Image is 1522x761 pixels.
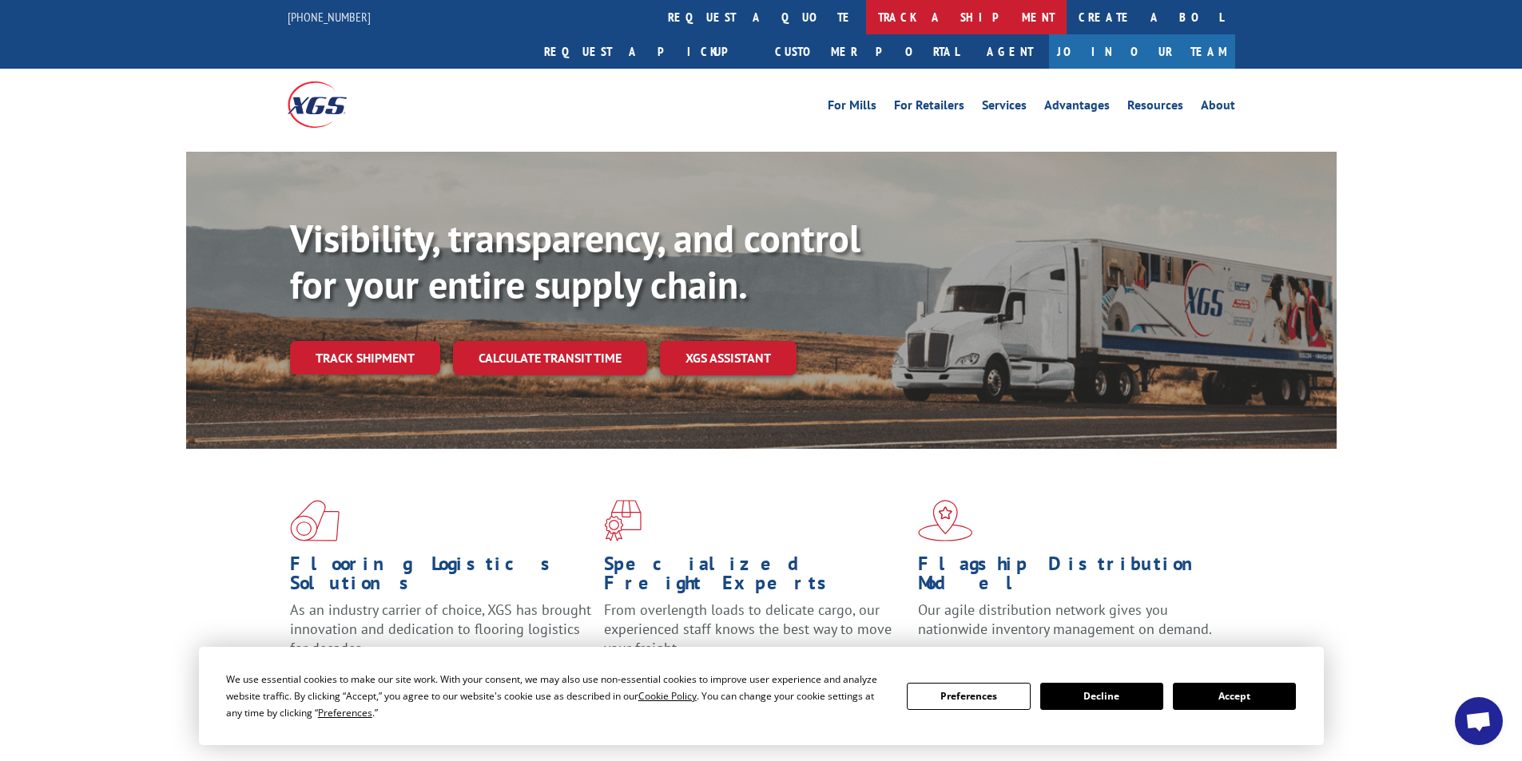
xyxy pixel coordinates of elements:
[288,9,371,25] a: [PHONE_NUMBER]
[604,554,906,600] h1: Specialized Freight Experts
[828,99,876,117] a: For Mills
[226,671,888,721] div: We use essential cookies to make our site work. With your consent, we may also use non-essential ...
[318,706,372,719] span: Preferences
[918,600,1212,638] span: Our agile distribution network gives you nationwide inventory management on demand.
[638,689,697,703] span: Cookie Policy
[290,213,860,309] b: Visibility, transparency, and control for your entire supply chain.
[453,341,647,375] a: Calculate transit time
[604,600,906,672] p: From overlength loads to delicate cargo, our experienced staff knows the best way to move your fr...
[290,341,440,375] a: Track shipment
[907,683,1030,710] button: Preferences
[199,647,1324,745] div: Cookie Consent Prompt
[918,500,973,541] img: xgs-icon-flagship-distribution-model-red
[290,500,340,541] img: xgs-icon-total-supply-chain-intelligence-red
[1044,99,1110,117] a: Advantages
[971,34,1049,69] a: Agent
[290,600,591,657] span: As an industry carrier of choice, XGS has brought innovation and dedication to flooring logistics...
[532,34,763,69] a: Request a pickup
[763,34,971,69] a: Customer Portal
[894,99,964,117] a: For Retailers
[660,341,797,375] a: XGS ASSISTANT
[1127,99,1183,117] a: Resources
[1201,99,1235,117] a: About
[1455,697,1503,745] div: Open chat
[982,99,1027,117] a: Services
[604,500,642,541] img: xgs-icon-focused-on-flooring-red
[1049,34,1235,69] a: Join Our Team
[1173,683,1296,710] button: Accept
[1040,683,1163,710] button: Decline
[290,554,592,600] h1: Flooring Logistics Solutions
[918,554,1220,600] h1: Flagship Distribution Model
